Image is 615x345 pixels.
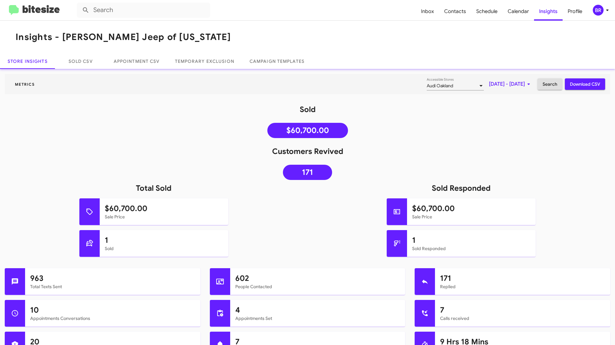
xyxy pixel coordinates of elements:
[416,2,439,21] a: Inbox
[105,235,223,245] h1: 1
[302,169,313,176] span: 171
[565,78,605,90] button: Download CSV
[412,203,531,214] h1: $60,700.00
[538,78,562,90] button: Search
[440,273,605,283] h1: 171
[593,5,604,16] div: BR
[235,305,400,315] h1: 4
[412,214,531,220] mat-card-subtitle: Sale Price
[439,2,471,21] a: Contacts
[16,32,231,42] h1: Insights - [PERSON_NAME] Jeep of [US_STATE]
[534,2,563,21] a: Insights
[570,78,600,90] span: Download CSV
[484,78,538,90] button: [DATE] - [DATE]
[10,82,40,87] span: Metrics
[489,78,532,90] span: [DATE] - [DATE]
[30,283,195,290] mat-card-subtitle: Total Texts Sent
[30,273,195,283] h1: 963
[30,315,195,322] mat-card-subtitle: Appointments Conversations
[412,235,531,245] h1: 1
[440,305,605,315] h1: 7
[167,54,242,69] a: Temporary Exclusion
[471,2,503,21] a: Schedule
[105,203,223,214] h1: $60,700.00
[440,283,605,290] mat-card-subtitle: Replied
[30,305,195,315] h1: 10
[543,78,557,90] span: Search
[235,283,400,290] mat-card-subtitle: People Contacted
[106,54,167,69] a: Appointment CSV
[587,5,608,16] button: BR
[235,315,400,322] mat-card-subtitle: Appointments Set
[503,2,534,21] a: Calendar
[242,54,312,69] a: Campaign Templates
[412,245,531,252] mat-card-subtitle: Sold Responded
[55,54,106,69] a: Sold CSV
[77,3,210,18] input: Search
[105,214,223,220] mat-card-subtitle: Sale Price
[235,273,400,283] h1: 602
[105,245,223,252] mat-card-subtitle: Sold
[286,127,329,134] span: $60,700.00
[563,2,587,21] a: Profile
[427,83,453,89] span: Audi Oakland
[440,315,605,322] mat-card-subtitle: Calls received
